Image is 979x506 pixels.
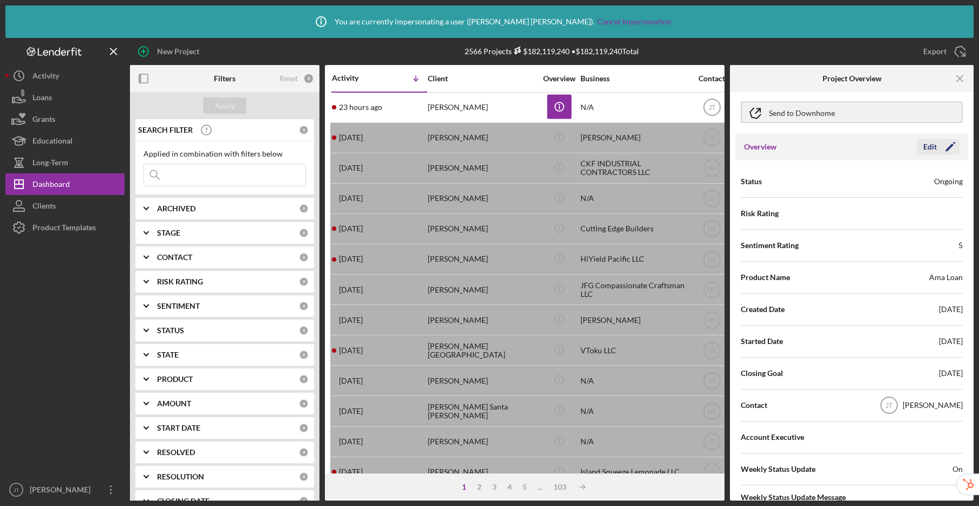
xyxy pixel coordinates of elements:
[339,377,363,385] time: 2025-08-30 01:37
[157,375,193,384] b: PRODUCT
[939,304,963,315] div: [DATE]
[958,240,963,251] div: 5
[130,41,210,62] button: New Project
[157,229,180,237] b: STAGE
[5,479,125,501] button: JT[PERSON_NAME]
[203,98,246,114] button: Apply
[517,483,532,491] div: 5
[5,130,125,152] a: Educational
[32,195,56,219] div: Clients
[539,74,579,83] div: Overview
[741,272,790,283] span: Product Name
[339,164,363,172] time: 2025-09-06 01:34
[157,41,199,62] div: New Project
[428,184,536,213] div: [PERSON_NAME]
[580,306,689,334] div: [PERSON_NAME]
[339,133,363,142] time: 2025-09-07 23:01
[339,437,363,446] time: 2025-08-29 00:43
[299,447,309,457] div: 0
[138,126,193,134] b: SEARCH FILTER
[580,336,689,365] div: VToku LLC
[707,347,716,354] text: HK
[741,176,762,187] span: Status
[707,256,716,263] text: HK
[5,87,125,108] button: Loans
[580,215,689,243] div: Cutting Edge Builders
[299,423,309,433] div: 0
[939,368,963,379] div: [DATE]
[532,483,548,491] div: ...
[299,301,309,311] div: 0
[707,225,716,233] text: HK
[580,124,689,152] div: [PERSON_NAME]
[923,41,947,62] div: Export
[934,176,963,187] div: Ongoing
[157,399,191,408] b: AMOUNT
[339,286,363,294] time: 2025-09-03 09:13
[157,472,204,481] b: RESOLUTION
[157,277,203,286] b: RISK RATING
[299,399,309,408] div: 0
[143,150,306,158] div: Applied in combination with filters below
[339,407,363,416] time: 2025-08-29 20:17
[428,245,536,274] div: [PERSON_NAME]
[32,108,55,133] div: Grants
[157,204,195,213] b: ARCHIVED
[14,487,19,493] text: JT
[456,483,472,491] div: 1
[32,152,68,176] div: Long-Term
[708,377,716,385] text: JT
[741,368,783,379] span: Closing Goal
[917,139,960,155] button: Edit
[741,336,783,347] span: Started Date
[428,336,536,365] div: [PERSON_NAME][GEOGRAPHIC_DATA]
[707,469,716,476] text: HK
[580,275,689,304] div: JFG Compassionate Craftsman LLC
[885,402,893,410] text: JT
[428,215,536,243] div: [PERSON_NAME]
[580,154,689,183] div: CKF INDUSTRIAL CONTRACTORS LLC
[32,173,70,198] div: Dashboard
[952,464,963,475] span: On
[741,304,785,315] span: Created Date
[279,74,298,83] div: Reset
[741,492,963,503] span: Weekly Status Update Message
[580,245,689,274] div: HiYield Pacific LLC
[157,326,184,335] b: STATUS
[157,424,200,432] b: START DATE
[299,374,309,384] div: 0
[580,397,689,425] div: N/A
[5,108,125,130] a: Grants
[339,103,382,112] time: 2025-09-09 01:29
[299,350,309,360] div: 0
[741,400,767,411] span: Contact
[472,483,487,491] div: 2
[741,101,963,123] button: Send to Downhome
[5,195,125,217] button: Clients
[428,397,536,425] div: [PERSON_NAME] Santa [PERSON_NAME]
[428,154,536,183] div: [PERSON_NAME]
[32,217,96,241] div: Product Templates
[428,306,536,334] div: [PERSON_NAME]
[741,464,815,475] span: Weekly Status Update
[5,152,125,173] button: Long-Term
[741,208,779,219] span: Risk Rating
[939,336,963,347] div: [DATE]
[339,346,363,355] time: 2025-09-01 18:44
[428,74,536,83] div: Client
[299,125,309,135] div: 0
[157,448,195,457] b: RESOLVED
[580,93,689,122] div: N/A
[5,173,125,195] button: Dashboard
[707,408,717,416] text: MP
[339,224,363,233] time: 2025-09-04 05:40
[428,366,536,395] div: [PERSON_NAME]
[157,302,200,310] b: SENTIMENT
[32,87,52,111] div: Loans
[741,432,804,443] span: Account Executive
[299,252,309,262] div: 0
[512,47,570,56] div: $182,119,240
[741,240,799,251] span: Sentiment Rating
[708,104,716,112] text: JT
